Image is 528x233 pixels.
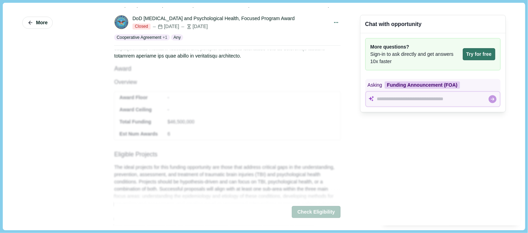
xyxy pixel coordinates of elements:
[371,43,460,51] span: More questions?
[180,23,208,30] div: [DATE]
[152,23,179,30] div: [DATE]
[133,24,151,30] span: Closed
[36,20,48,26] span: More
[365,20,422,28] div: Chat with opportunity
[371,51,460,65] span: Sign-in to ask directly and get answers 10x faster
[292,206,340,218] button: Check Eligibility
[385,81,460,89] div: Funding Announcement (FOA)
[133,15,295,22] div: DoD [MEDICAL_DATA] and Psychological Health, Focused Program Award
[173,34,181,41] p: Any
[365,79,501,91] div: Asking
[463,48,495,60] button: Try for free
[114,15,128,29] img: DOD.png
[163,34,168,41] span: + 1
[22,17,53,29] button: More
[117,34,161,41] p: Cooperative Agreement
